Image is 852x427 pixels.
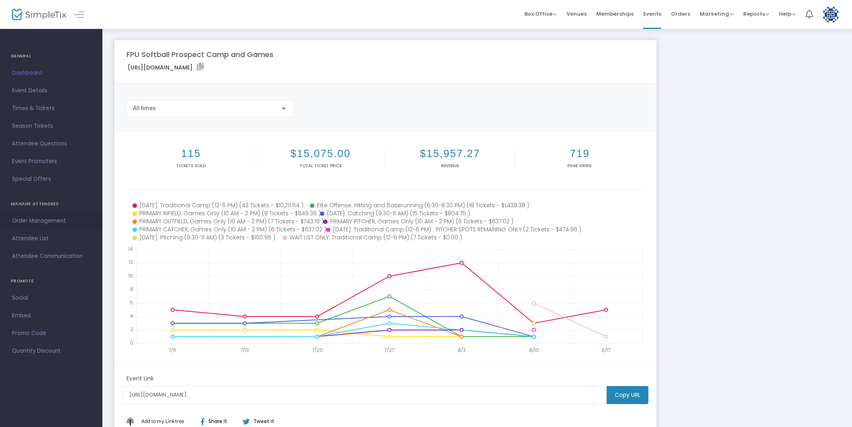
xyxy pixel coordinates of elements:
text: [DATE]: Traditional Camp (12-6 PM) (43 Tickets - $10,211.64 ) [139,201,304,209]
text: 4 [130,313,133,319]
text: [DATE]: Pitching (9:30-11 AM) (3 Tickets - $160.95 ) [139,233,275,241]
span: Embed [12,311,90,321]
span: Add to my Linktree [141,418,184,424]
text: Elite Offense: Hitting and Baserunning (6:30-8:30 PM) (18 Tickets - $1,438.38 ) [317,201,529,209]
text: 6 [130,299,133,306]
text: PRIMARY INFIELD, Games Only (10 AM - 2 PM) (8 Tickets - $849.36 ) [139,209,321,217]
text: 8/3 [458,347,466,353]
h2: $15,957.27 [387,147,513,160]
span: Help [779,10,796,18]
text: 2 [130,326,133,333]
p: Page Views [517,163,643,169]
span: Events [643,4,661,24]
h4: PROMOTE [11,273,92,289]
m-button: Copy URL [607,386,648,404]
text: 14 [128,245,133,252]
text: 8/17 [602,347,611,353]
text: 12 [128,259,133,266]
div: Tweet it [235,418,278,425]
span: Attendee Questions [12,139,90,149]
span: Orders [671,4,690,24]
p: Tickets sold [128,163,254,169]
m-panel-subtitle: Event Link [126,374,154,383]
text: 8/10 [529,347,539,353]
text: WAIT LIST ONLY: Traditional Camp (12-6 PM) (7 Tickets - $0.00 ) [289,233,462,241]
span: Social [12,293,90,303]
span: Promo Code [12,328,90,339]
span: Event Promoters [12,156,90,167]
span: Event Details [12,86,90,96]
text: 10 [128,272,133,279]
span: Special Offers [12,174,90,184]
p: Revenue [387,163,513,169]
h4: MANAGE ATTENDEES [11,196,92,212]
text: 8 [130,286,133,292]
text: [DATE]: Traditional Camp (12-6 PM) : PITCHER SPOTS REMAINING ONLY (2 Tickets - $474.96 ) [333,225,581,233]
text: 7/6 [169,347,177,353]
h2: 719 [517,147,643,160]
text: 7/20 [312,347,323,353]
p: Total Ticket Price [258,163,384,169]
text: PRIMARY CATCHER, Games Only (10 AM - 2 PM) (6 Tickets - $637.02 ) [139,225,326,233]
span: All times [133,105,156,111]
span: Marketing [700,10,734,18]
span: Box Office [524,10,557,18]
span: Season Tickets [12,121,90,131]
text: PRIMARY OUTFIELD, Games Only (10 AM - 2 PM) (7 Tickets - $743.19 ) [139,217,324,225]
text: [DATE]: Catching (9:30-11 AM) (15 Tickets - $804.75 ) [327,209,470,217]
span: Attendee Communication [12,251,90,262]
img: linktree [126,417,139,425]
span: Times & Tickets [12,103,90,114]
span: Dashboard [12,68,90,78]
h2: 115 [128,147,254,160]
text: PRIMARY PITCHER, Games Only (10 AM - 2 PM) (6 Tickets - $637.02 ) [330,217,514,225]
span: Attendee List [12,233,90,244]
span: Reports [743,10,769,18]
h4: GENERAL [11,48,92,64]
span: Order Management [12,216,90,226]
m-panel-title: FPU Softball Prospect Camp and Games [126,49,273,60]
text: 7/27 [385,347,395,353]
span: Memberships [596,4,634,24]
text: 0 [130,339,133,346]
label: [URL][DOMAIN_NAME] [128,63,204,72]
div: Share it [193,418,243,425]
span: Venues [567,4,587,24]
h2: $15,075.00 [258,147,384,160]
text: 7/13 [241,347,249,353]
span: Quantity Discount [12,346,90,356]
